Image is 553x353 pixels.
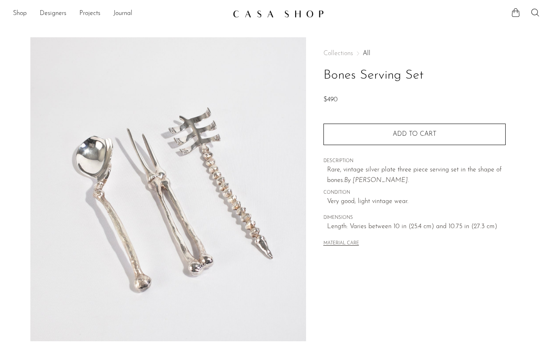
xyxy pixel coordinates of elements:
[113,9,132,19] a: Journal
[327,167,502,184] span: Rare, vintage silver plate three piece serving set in the shape of bones.
[408,177,409,184] em: .
[353,177,408,184] em: [PERSON_NAME]
[40,9,66,19] a: Designers
[323,214,506,222] span: DIMENSIONS
[323,96,338,103] span: $490
[323,158,506,165] span: DESCRIPTION
[323,50,506,57] nav: Breadcrumbs
[393,131,436,137] span: Add to cart
[79,9,100,19] a: Projects
[323,189,506,197] span: CONDITION
[323,241,359,247] button: MATERIAL CARE
[323,65,506,86] h1: Bones Serving Set
[323,124,506,145] button: Add to cart
[327,222,506,232] span: Length: Varies between 10 in (25.4 cm) and 10.75 in (27.3 cm)
[363,50,370,57] a: All
[344,177,351,184] em: By
[13,7,226,21] ul: NEW HEADER MENU
[13,7,226,21] nav: Desktop navigation
[13,9,27,19] a: Shop
[327,197,506,207] span: Very good; light vintage wear.
[323,50,353,57] span: Collections
[30,37,306,341] img: Bones Serving Set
